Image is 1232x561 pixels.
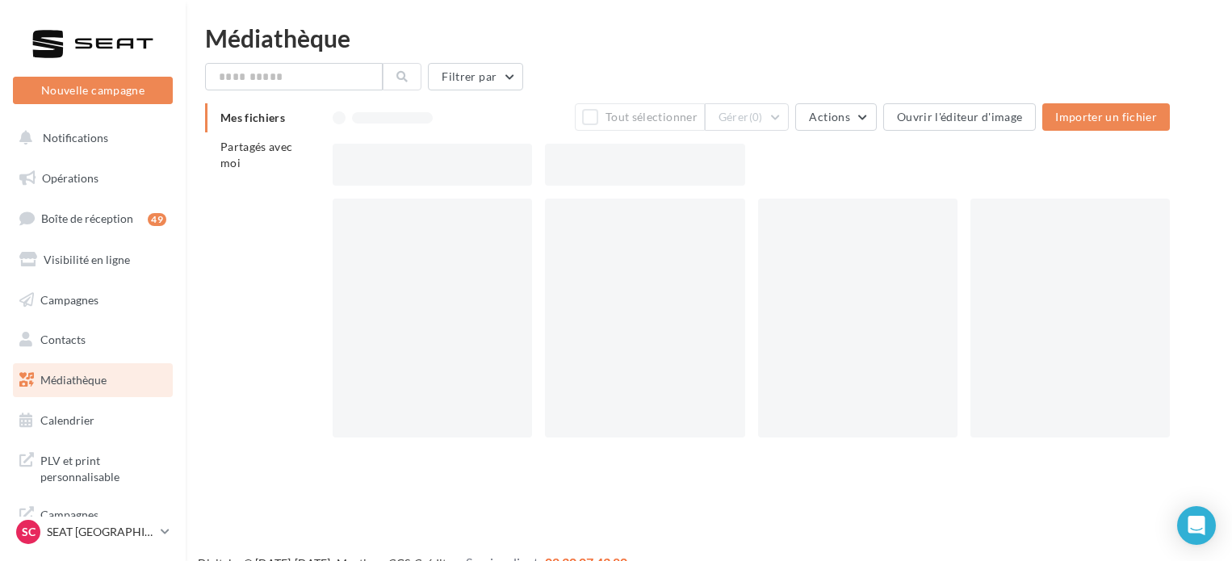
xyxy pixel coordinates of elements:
[220,111,285,124] span: Mes fichiers
[10,161,176,195] a: Opérations
[42,171,98,185] span: Opérations
[749,111,763,124] span: (0)
[575,103,704,131] button: Tout sélectionner
[705,103,790,131] button: Gérer(0)
[10,201,176,236] a: Boîte de réception49
[883,103,1036,131] button: Ouvrir l'éditeur d'image
[40,413,94,427] span: Calendrier
[1055,110,1157,124] span: Importer un fichier
[10,243,176,277] a: Visibilité en ligne
[428,63,523,90] button: Filtrer par
[40,450,166,484] span: PLV et print personnalisable
[809,110,849,124] span: Actions
[40,504,166,538] span: Campagnes DataOnDemand
[41,211,133,225] span: Boîte de réception
[40,333,86,346] span: Contacts
[205,26,1213,50] div: Médiathèque
[10,121,170,155] button: Notifications
[1042,103,1170,131] button: Importer un fichier
[10,404,176,437] a: Calendrier
[10,497,176,545] a: Campagnes DataOnDemand
[10,283,176,317] a: Campagnes
[10,443,176,491] a: PLV et print personnalisable
[148,213,166,226] div: 49
[1177,506,1216,545] div: Open Intercom Messenger
[10,323,176,357] a: Contacts
[40,292,98,306] span: Campagnes
[44,253,130,266] span: Visibilité en ligne
[43,131,108,144] span: Notifications
[13,517,173,547] a: SC SEAT [GEOGRAPHIC_DATA]
[22,524,36,540] span: SC
[40,373,107,387] span: Médiathèque
[47,524,154,540] p: SEAT [GEOGRAPHIC_DATA]
[10,363,176,397] a: Médiathèque
[795,103,876,131] button: Actions
[13,77,173,104] button: Nouvelle campagne
[220,140,293,170] span: Partagés avec moi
